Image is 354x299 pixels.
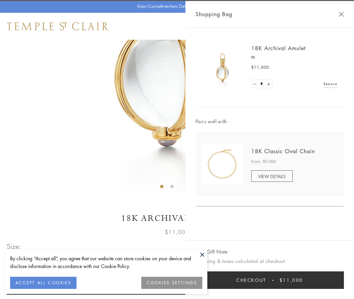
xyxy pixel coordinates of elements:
[252,80,258,88] a: Set quantity to 0
[7,22,109,30] img: Temple St. Clair
[258,173,286,179] span: VIEW DETAILS
[251,54,337,61] p: M
[236,276,266,284] span: Checkout
[251,170,293,182] a: VIEW DETAILS
[196,247,228,256] button: Add Gift Note
[324,80,337,88] a: Remove
[251,64,269,71] span: $11,000
[265,80,272,88] a: Set quantity to 2
[251,158,276,165] span: From: $9,000
[7,212,347,224] h1: 18K Archival Amulet
[137,3,214,10] p: Enjoy Complimentary Delivery & Returns
[196,118,344,125] span: Pairs well with
[196,257,344,265] p: Shipping & taxes calculated at checkout
[165,228,189,236] span: $11,000
[196,10,232,19] span: Shopping Bag
[339,12,344,17] button: Close Shopping Bag
[202,144,243,184] img: N88865-OV18
[202,47,243,88] img: 18K Archival Amulet
[10,277,77,289] button: ACCEPT ALL COOKIES
[251,44,306,52] a: 18K Archival Amulet
[141,277,202,289] button: COOKIES SETTINGS
[10,255,202,270] div: By clicking “Accept all”, you agree that our website can store cookies on your device and disclos...
[279,276,303,284] span: $11,000
[196,271,344,289] button: Checkout $11,000
[251,147,315,155] a: 18K Classic Oval Chain
[7,241,22,252] span: Size:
